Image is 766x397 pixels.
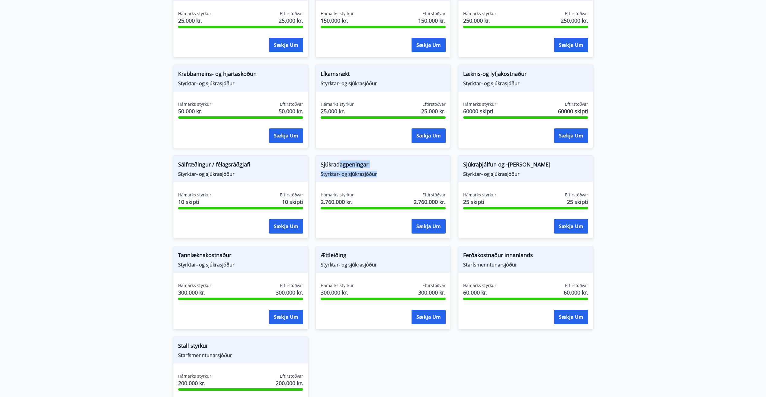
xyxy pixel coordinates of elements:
[418,289,446,296] span: 300.000 kr.
[178,379,211,387] span: 200.000 kr.
[178,352,303,359] span: Starfsmenntunarsjóður
[178,192,211,198] span: Hámarks styrkur
[279,107,303,115] span: 50.000 kr.
[280,192,303,198] span: Eftirstöðvar
[463,101,496,107] span: Hámarks styrkur
[463,261,588,268] span: Starfsmenntunarsjóður
[418,17,446,24] span: 150.000 kr.
[321,261,446,268] span: Styrktar- og sjúkrasjóður
[282,198,303,206] span: 10 skipti
[321,101,354,107] span: Hámarks styrkur
[554,128,588,143] button: Sækja um
[463,17,496,24] span: 250.000 kr.
[463,70,588,80] span: Læknis-og lyfjakostnaður
[567,198,588,206] span: 25 skipti
[412,128,446,143] button: Sækja um
[463,107,496,115] span: 60000 skipti
[412,38,446,52] button: Sækja um
[558,107,588,115] span: 60000 skipti
[463,282,496,289] span: Hámarks styrkur
[178,289,211,296] span: 300.000 kr.
[280,373,303,379] span: Eftirstöðvar
[565,282,588,289] span: Eftirstöðvar
[178,160,303,171] span: Sálfræðingur / félagsráðgjafi
[554,219,588,234] button: Sækja um
[321,289,354,296] span: 300.000 kr.
[276,379,303,387] span: 200.000 kr.
[178,101,211,107] span: Hámarks styrkur
[178,251,303,261] span: Tannlæknakostnaður
[565,11,588,17] span: Eftirstöðvar
[565,192,588,198] span: Eftirstöðvar
[280,282,303,289] span: Eftirstöðvar
[321,282,354,289] span: Hámarks styrkur
[276,289,303,296] span: 300.000 kr.
[412,310,446,324] button: Sækja um
[463,192,496,198] span: Hámarks styrkur
[554,310,588,324] button: Sækja um
[269,219,303,234] button: Sækja um
[463,198,496,206] span: 25 skipti
[321,17,354,24] span: 150.000 kr.
[421,107,446,115] span: 25.000 kr.
[414,198,446,206] span: 2.760.000 kr.
[178,70,303,80] span: Krabbameins- og hjartaskoðun
[463,251,588,261] span: Ferðakostnaður innanlands
[463,289,496,296] span: 60.000 kr.
[463,160,588,171] span: Sjúkraþjálfun og -[PERSON_NAME]
[321,160,446,171] span: Sjúkradagpeningar
[321,251,446,261] span: Ættleiðing
[279,17,303,24] span: 25.000 kr.
[565,101,588,107] span: Eftirstöðvar
[422,192,446,198] span: Eftirstöðvar
[178,11,211,17] span: Hámarks styrkur
[178,107,211,115] span: 50.000 kr.
[422,11,446,17] span: Eftirstöðvar
[422,101,446,107] span: Eftirstöðvar
[321,171,446,177] span: Styrktar- og sjúkrasjóður
[321,70,446,80] span: Líkamsrækt
[178,342,303,352] span: Stall styrkur
[321,198,354,206] span: 2.760.000 kr.
[178,373,211,379] span: Hámarks styrkur
[178,198,211,206] span: 10 skipti
[554,38,588,52] button: Sækja um
[280,101,303,107] span: Eftirstöðvar
[178,17,211,24] span: 25.000 kr.
[412,219,446,234] button: Sækja um
[321,192,354,198] span: Hámarks styrkur
[178,80,303,87] span: Styrktar- og sjúkrasjóður
[321,11,354,17] span: Hámarks styrkur
[561,17,588,24] span: 250.000 kr.
[280,11,303,17] span: Eftirstöðvar
[321,107,354,115] span: 25.000 kr.
[463,80,588,87] span: Styrktar- og sjúkrasjóður
[321,80,446,87] span: Styrktar- og sjúkrasjóður
[269,310,303,324] button: Sækja um
[463,171,588,177] span: Styrktar- og sjúkrasjóður
[564,289,588,296] span: 60.000 kr.
[269,128,303,143] button: Sækja um
[422,282,446,289] span: Eftirstöðvar
[178,261,303,268] span: Styrktar- og sjúkrasjóður
[269,38,303,52] button: Sækja um
[463,11,496,17] span: Hámarks styrkur
[178,171,303,177] span: Styrktar- og sjúkrasjóður
[178,282,211,289] span: Hámarks styrkur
